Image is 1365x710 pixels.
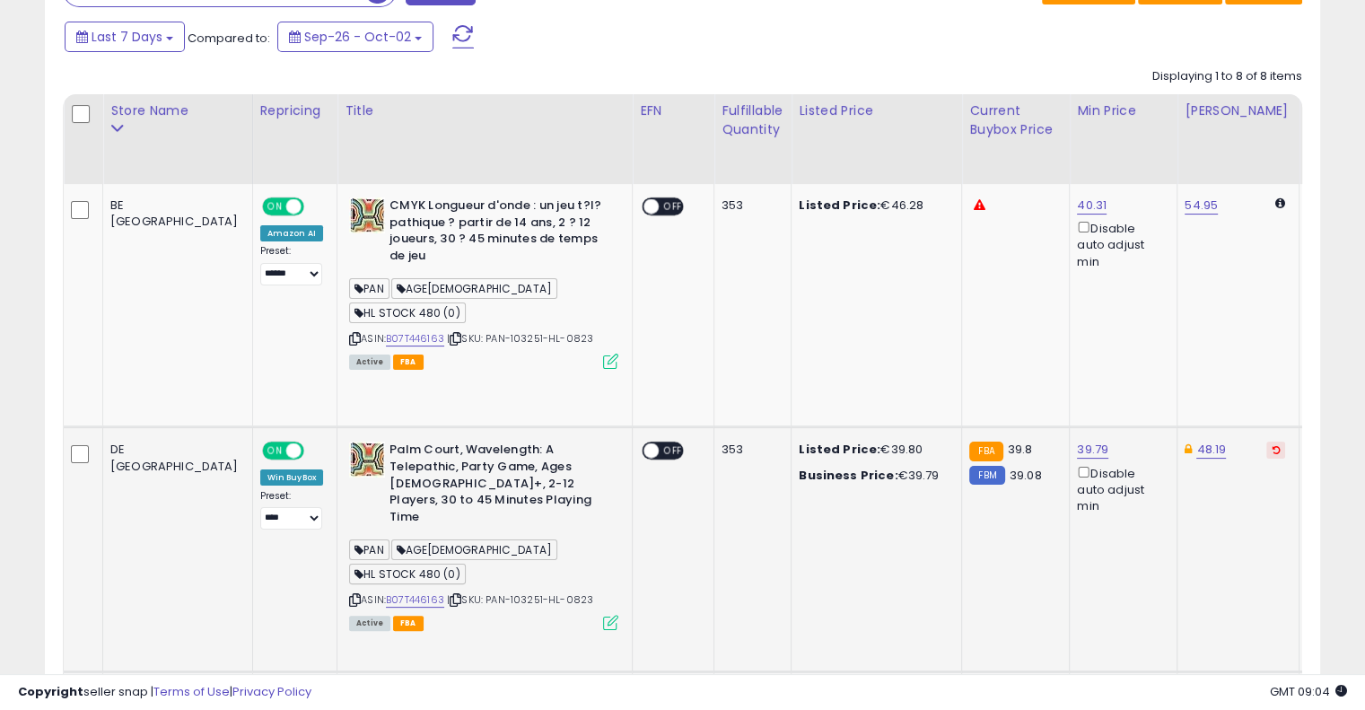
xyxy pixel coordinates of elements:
[1077,197,1107,215] a: 40.31
[391,278,557,299] span: AGE[DEMOGRAPHIC_DATA]
[110,197,239,230] div: BE [GEOGRAPHIC_DATA]
[260,101,330,120] div: Repricing
[277,22,433,52] button: Sep-26 - Oct-02
[799,441,880,458] b: Listed Price:
[799,467,897,484] b: Business Price:
[722,442,777,458] div: 353
[349,442,618,627] div: ASIN:
[1185,197,1218,215] a: 54.95
[301,199,329,215] span: OFF
[659,199,687,215] span: OFF
[304,28,411,46] span: Sep-26 - Oct-02
[260,245,324,285] div: Preset:
[349,442,385,478] img: 51X1RFmSp2L._SL40_.jpg
[1077,101,1169,120] div: Min Price
[386,331,444,346] a: B07T446163
[260,490,324,530] div: Preset:
[1152,68,1302,85] div: Displaying 1 to 8 of 8 items
[349,278,389,299] span: PAN
[188,30,270,47] span: Compared to:
[659,443,687,459] span: OFF
[1196,441,1226,459] a: 48.19
[92,28,162,46] span: Last 7 Days
[1008,441,1033,458] span: 39.8
[722,101,783,139] div: Fulfillable Quantity
[1077,218,1163,270] div: Disable auto adjust min
[110,101,245,120] div: Store Name
[447,592,593,607] span: | SKU: PAN-103251-HL-0823
[1010,467,1042,484] span: 39.08
[799,197,880,214] b: Listed Price:
[349,355,390,370] span: All listings currently available for purchase on Amazon
[389,442,608,530] b: Palm Court, Wavelength: A Telepathic, Party Game, Ages [DEMOGRAPHIC_DATA]+, 2-12 Players, 30 to 4...
[349,197,385,233] img: 51X1RFmSp2L._SL40_.jpg
[1270,683,1347,700] span: 2025-10-10 09:04 GMT
[799,442,948,458] div: €39.80
[153,683,230,700] a: Terms of Use
[722,197,777,214] div: 353
[18,684,311,701] div: seller snap | |
[386,592,444,608] a: B07T446163
[969,101,1062,139] div: Current Buybox Price
[640,101,706,120] div: EFN
[1077,441,1108,459] a: 39.79
[447,331,593,346] span: | SKU: PAN-103251-HL-0823
[301,443,329,459] span: OFF
[799,197,948,214] div: €46.28
[389,197,608,268] b: CMYK Longueur d'onde : un jeu t?l?pathique ? partir de 14 ans, 2 ? 12 joueurs, 30 ? 45 minutes de...
[345,101,625,120] div: Title
[349,197,618,367] div: ASIN:
[1185,101,1291,120] div: [PERSON_NAME]
[969,466,1004,485] small: FBM
[349,564,466,584] span: HL STOCK 480 (0)
[232,683,311,700] a: Privacy Policy
[349,539,389,560] span: PAN
[393,616,424,631] span: FBA
[1077,463,1163,515] div: Disable auto adjust min
[969,442,1002,461] small: FBA
[264,199,286,215] span: ON
[799,468,948,484] div: €39.79
[18,683,83,700] strong: Copyright
[393,355,424,370] span: FBA
[799,101,954,120] div: Listed Price
[110,442,239,474] div: DE [GEOGRAPHIC_DATA]
[264,443,286,459] span: ON
[260,469,324,486] div: Win BuyBox
[349,616,390,631] span: All listings currently available for purchase on Amazon
[391,539,557,560] span: AGE[DEMOGRAPHIC_DATA]
[260,225,323,241] div: Amazon AI
[349,302,466,323] span: HL STOCK 480 (0)
[65,22,185,52] button: Last 7 Days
